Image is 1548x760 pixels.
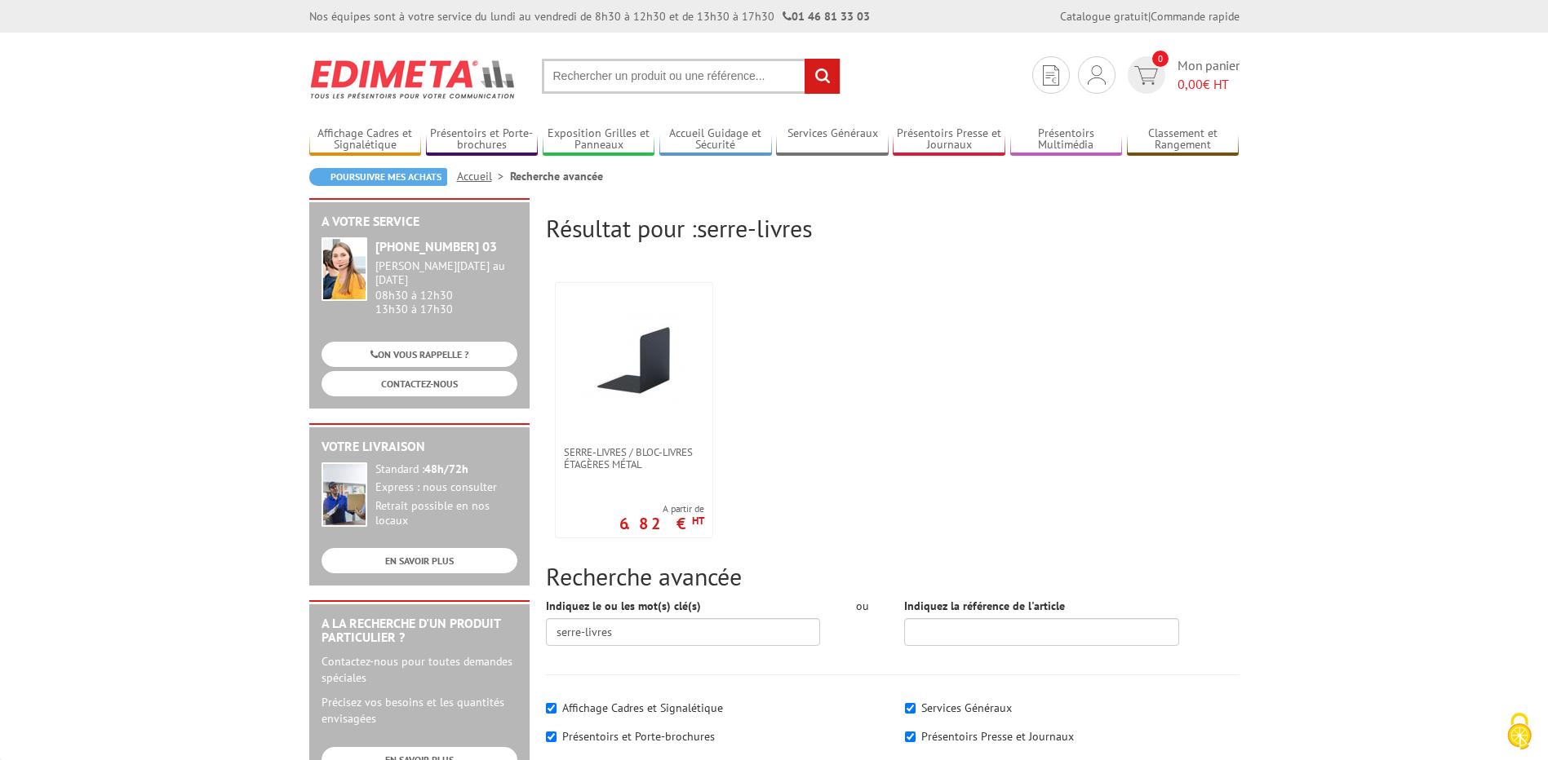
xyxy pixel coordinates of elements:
[905,731,916,742] input: Présentoirs Presse et Journaux
[309,126,422,153] a: Affichage Cadres et Signalétique
[845,598,880,614] div: ou
[904,598,1065,614] label: Indiquez la référence de l'article
[546,703,557,714] input: Affichage Cadres et Signalétique
[322,214,517,229] h2: A votre service
[546,563,1240,590] h2: Recherche avancée
[322,462,367,527] img: widget-livraison.jpg
[1178,75,1240,94] span: € HT
[905,703,916,714] input: Services Généraux
[562,700,723,715] label: Affichage Cadres et Signalétique
[1043,65,1059,86] img: devis rapide
[581,307,687,413] img: Serre-livres / Bloc-livres étagères métal
[322,371,517,396] a: CONTACTEZ-NOUS
[322,616,517,645] h2: A la recherche d'un produit particulier ?
[564,446,704,471] span: Serre-livres / Bloc-livres étagères métal
[546,731,557,742] input: Présentoirs et Porte-brochures
[375,259,517,287] div: [PERSON_NAME][DATE] au [DATE]
[893,126,1005,153] a: Présentoirs Presse et Journaux
[1499,711,1540,752] img: Cookies (fenêtre modale)
[1134,66,1158,85] img: devis rapide
[1491,705,1548,760] button: Cookies (fenêtre modale)
[457,169,510,183] a: Accueil
[322,440,517,454] h2: Votre livraison
[322,694,517,727] p: Précisez vos besoins et les quantités envisagées
[921,700,1012,715] label: Services Généraux
[1151,9,1240,24] a: Commande rapide
[375,259,517,316] div: 08h30 à 12h30 13h30 à 17h30
[805,59,840,94] input: rechercher
[776,126,889,153] a: Services Généraux
[309,49,517,109] img: Edimeta
[543,126,655,153] a: Exposition Grilles et Panneaux
[546,598,701,614] label: Indiquez le ou les mot(s) clé(s)
[309,8,870,24] div: Nos équipes sont à votre service du lundi au vendredi de 8h30 à 12h30 et de 13h30 à 17h30
[322,653,517,686] p: Contactez-nous pour toutes demandes spéciales
[322,548,517,573] a: EN SAVOIR PLUS
[562,729,715,744] label: Présentoirs et Porte-brochures
[510,168,603,184] li: Recherche avancée
[1088,65,1106,85] img: devis rapide
[1124,56,1240,94] a: devis rapide 0 Mon panier 0,00€ HT
[1010,126,1123,153] a: Présentoirs Multimédia
[322,342,517,367] a: ON VOUS RAPPELLE ?
[1152,51,1169,67] span: 0
[1127,126,1240,153] a: Classement et Rangement
[1060,9,1148,24] a: Catalogue gratuit
[1060,8,1240,24] div: |
[783,9,870,24] strong: 01 46 81 33 03
[619,502,704,515] span: A partir de
[322,237,367,301] img: widget-service.jpg
[697,212,812,244] span: serre-livres
[659,126,772,153] a: Accueil Guidage et Sécurité
[424,462,468,476] strong: 48h/72h
[546,214,1240,241] h2: Résultat pour :
[1178,76,1203,92] span: 0,00
[426,126,539,153] a: Présentoirs et Porte-brochures
[375,462,517,477] div: Standard :
[375,499,517,528] div: Retrait possible en nos locaux
[375,238,497,254] strong: [PHONE_NUMBER] 03
[619,519,704,528] p: 6.82 €
[556,446,712,471] a: Serre-livres / Bloc-livres étagères métal
[921,729,1074,744] label: Présentoirs Presse et Journaux
[692,514,704,528] sup: HT
[542,59,841,94] input: Rechercher un produit ou une référence...
[1178,56,1240,94] span: Mon panier
[375,480,517,495] div: Express : nous consulter
[309,168,447,186] a: Poursuivre mes achats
